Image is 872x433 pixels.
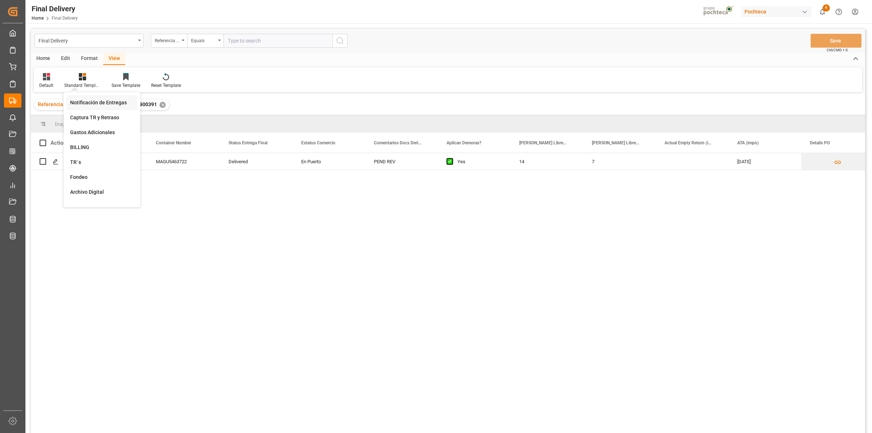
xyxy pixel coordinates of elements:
span: [PERSON_NAME] Libres Demoras [519,140,568,145]
div: View [103,53,125,65]
div: Save Template [112,82,140,89]
button: open menu [35,34,144,48]
span: Actual Empty Return (impo) [665,140,713,145]
div: En Puerto [292,153,365,170]
span: Estatus Comercio [301,140,335,145]
img: pochtecaImg.jpg_1689854062.jpg [701,5,737,18]
div: Gastos Adicionales [70,129,134,136]
div: Fondeo [70,173,134,181]
div: Notificación de Entregas [70,99,134,107]
div: Final Delivery [32,3,78,14]
span: Details PO [810,140,830,145]
span: Comentarios Docs Derived [374,140,423,145]
span: 6 [823,4,830,12]
div: Pochteca [742,7,811,17]
div: 7 [583,153,656,170]
button: Pochteca [742,5,814,19]
span: Referencia Leschaco (Impo) [38,101,103,107]
button: show 6 new notifications [814,4,831,20]
span: Drag here to set row groups [55,121,112,127]
span: Container Number [156,140,191,145]
button: search button [332,34,348,48]
div: TR´s [70,159,134,166]
div: Referencia Leschaco (Impo) [155,36,179,44]
div: Action [51,140,66,146]
span: Aplican Demoras? [447,140,481,145]
div: Equals [191,36,216,44]
div: Archivo Digital [70,188,134,196]
input: Type to search [223,34,332,48]
div: Home [31,53,56,65]
div: Edit [56,53,76,65]
span: Status Entrega Final [229,140,267,145]
div: Press SPACE to select this row. [31,153,74,170]
button: open menu [187,34,223,48]
button: Save [811,34,861,48]
span: ATA (impo) [737,140,759,145]
span: Ctrl/CMD + S [827,47,848,53]
div: [DATE] [728,153,801,170]
button: Help Center [831,4,847,20]
div: Delivered [220,153,292,170]
div: Standard Templates [64,82,101,89]
button: open menu [151,34,187,48]
a: Home [32,16,44,21]
div: 14 [510,153,583,170]
div: Default [39,82,53,89]
div: Final Delivery [39,36,136,45]
span: [PERSON_NAME] Libres Almacenajes [592,140,641,145]
div: MAGU5463722 [147,153,220,170]
div: ✕ [160,102,166,108]
div: PEND REV [365,153,438,170]
div: Captura TR y Retraso [70,114,134,121]
div: Yes [457,153,502,170]
div: Format [76,53,103,65]
div: BILLING [70,144,134,151]
div: Matriz [70,203,134,211]
div: Reset Template [151,82,181,89]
